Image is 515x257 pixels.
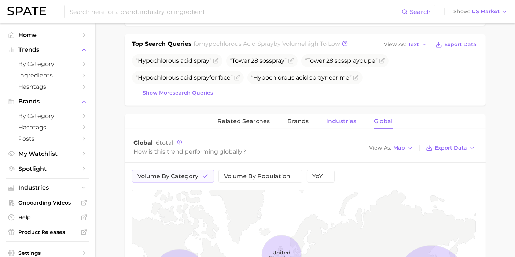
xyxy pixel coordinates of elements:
button: Export Data [424,143,477,153]
span: Global [133,139,153,146]
span: Onboarding Videos [18,199,77,206]
span: 6 [156,139,159,146]
span: spray [309,74,325,81]
button: Show moresearch queries [132,88,215,98]
span: for face [136,74,233,81]
span: acid [180,74,192,81]
span: acid [180,57,192,64]
button: Brands [6,96,89,107]
span: Text [408,43,419,47]
span: volume by category [137,173,198,179]
input: Search here for a brand, industry, or ingredient [69,5,402,18]
span: total [156,139,173,146]
a: by Category [6,58,89,70]
span: Hashtags [18,124,77,131]
span: high to low [305,40,341,47]
a: Help [6,212,89,223]
span: YoY [312,173,323,179]
button: Industries [6,182,89,193]
a: Posts [6,133,89,144]
span: Brands [18,98,77,105]
button: View AsText [382,40,429,49]
h2: for by Volume [194,40,341,50]
span: Search [410,8,431,15]
span: Export Data [435,145,467,151]
span: Tower 28 sos dupe [305,57,378,64]
a: Hashtags [6,122,89,133]
span: volume by population [224,173,290,179]
button: Flag as miscategorized or irrelevant [213,58,219,64]
span: Spotlight [18,165,77,172]
span: Home [18,32,77,38]
a: Onboarding Videos [6,197,89,208]
button: View AsMap [367,143,415,153]
span: Settings [18,250,77,256]
span: Hypochlorous [138,74,179,81]
span: Hypochlorous [253,74,294,81]
span: Industries [327,118,357,125]
button: Export Data [434,40,478,50]
a: Ingredients [6,70,89,81]
span: spray [269,57,284,64]
button: Flag as miscategorized or irrelevant [353,75,359,81]
span: Posts [18,135,77,142]
span: Industries [18,184,77,191]
span: Related Searches [218,118,270,125]
span: Hypochlorous [138,57,179,64]
span: hypochlorous acid spray [202,40,274,47]
a: Hashtags [6,81,89,92]
button: Flag as miscategorized or irrelevant [379,58,385,64]
a: My Watchlist [6,148,89,159]
button: Trends [6,44,89,55]
a: by Category [6,110,89,122]
span: by Category [18,113,77,120]
a: Product Releases [6,227,89,238]
span: Export Data [444,41,477,48]
span: Show [453,10,470,14]
span: Help [18,214,77,221]
span: Map [393,146,405,150]
span: Global [374,118,393,125]
span: Show more search queries [143,90,213,96]
span: spray [344,57,360,64]
span: Hashtags [18,83,77,90]
span: Product Releases [18,229,77,235]
h1: Top Search Queries [132,40,192,50]
span: My Watchlist [18,150,77,157]
img: SPATE [7,7,46,15]
button: Flag as miscategorized or irrelevant [234,75,240,81]
span: View As [384,43,406,47]
span: Brands [288,118,309,125]
span: by Category [18,60,77,67]
span: View As [369,146,391,150]
span: US Market [472,10,500,14]
span: acid [296,74,308,81]
div: How is this trend performing globally? [133,147,364,157]
span: near me [251,74,352,81]
button: Flag as miscategorized or irrelevant [288,58,294,64]
span: Trends [18,47,77,53]
a: Spotlight [6,163,89,175]
span: Tower 28 sos [230,57,287,64]
span: Ingredients [18,72,77,79]
a: Home [6,29,89,41]
button: ShowUS Market [452,7,510,16]
span: spray [194,57,209,64]
span: spray [194,74,209,81]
